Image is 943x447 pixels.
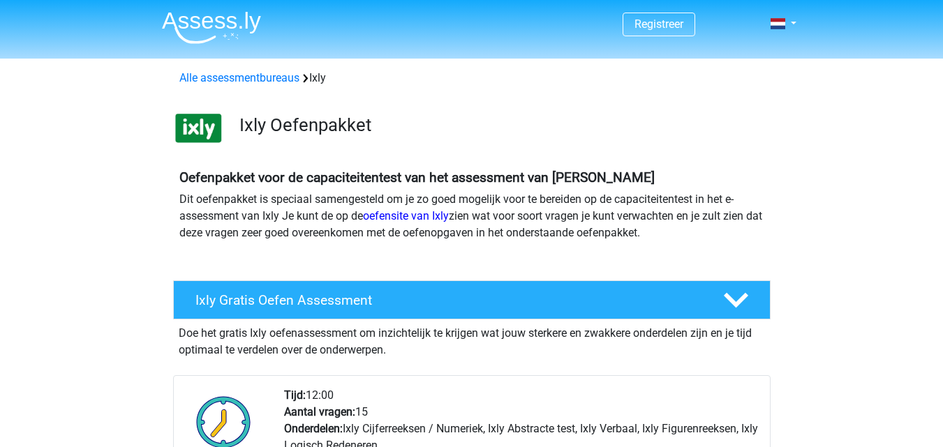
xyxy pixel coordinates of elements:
[179,71,299,84] a: Alle assessmentbureaus
[179,169,655,185] b: Oefenpakket voor de capaciteitentest van het assessment van [PERSON_NAME]
[284,388,306,402] b: Tijd:
[174,103,223,153] img: ixly.png
[195,292,701,308] h4: Ixly Gratis Oefen Assessment
[634,17,683,31] a: Registreer
[173,319,771,358] div: Doe het gratis Ixly oefenassessment om inzichtelijk te krijgen wat jouw sterkere en zwakkere onde...
[162,11,261,44] img: Assessly
[239,114,759,136] h3: Ixly Oefenpakket
[168,280,776,319] a: Ixly Gratis Oefen Assessment
[284,422,343,435] b: Onderdelen:
[284,405,355,418] b: Aantal vragen:
[179,191,764,241] p: Dit oefenpakket is speciaal samengesteld om je zo goed mogelijk voor te bereiden op de capaciteit...
[363,209,449,222] a: oefensite van Ixly
[174,70,770,86] div: Ixly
